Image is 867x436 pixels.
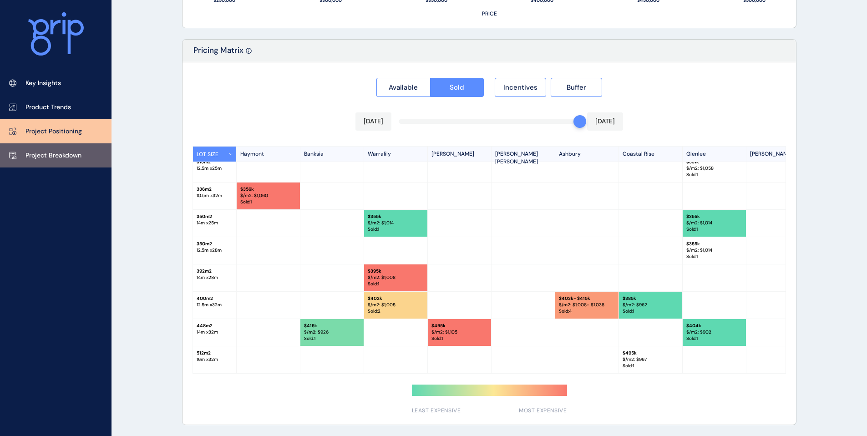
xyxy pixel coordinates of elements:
[431,323,487,329] p: $ 495k
[197,247,233,253] p: 12.5 m x 28 m
[519,407,567,415] span: MOST EXPENSIVE
[300,147,364,162] p: Banksia
[368,268,424,274] p: $ 395k
[197,213,233,220] p: 350 m2
[559,295,615,302] p: $ 403k - $415k
[25,103,71,112] p: Product Trends
[686,213,742,220] p: $ 355k
[197,329,233,335] p: 14 m x 32 m
[197,186,233,193] p: 336 m2
[197,193,233,199] p: 10.5 m x 32 m
[197,350,233,356] p: 512 m2
[193,45,243,62] p: Pricing Matrix
[686,247,742,253] p: $/m2: $ 1,014
[368,308,424,314] p: Sold : 2
[376,78,430,97] button: Available
[197,241,233,247] p: 350 m2
[240,193,296,199] p: $/m2: $ 1,060
[412,407,461,415] span: LEAST EXPENSIVE
[197,159,233,165] p: 313 m2
[746,147,810,162] p: [PERSON_NAME]
[197,220,233,226] p: 14 m x 25 m
[686,335,742,342] p: Sold : 1
[368,226,424,233] p: Sold : 1
[686,159,742,165] p: $ 331k
[686,172,742,178] p: Sold : 1
[197,295,233,302] p: 400 m2
[368,213,424,220] p: $ 355k
[686,253,742,260] p: Sold : 1
[197,165,233,172] p: 12.5 m x 25 m
[197,323,233,329] p: 448 m2
[686,329,742,335] p: $/m2: $ 902
[197,268,233,274] p: 392 m2
[368,302,424,308] p: $/m2: $ 1,005
[686,220,742,226] p: $/m2: $ 1,014
[389,83,418,92] span: Available
[240,186,296,193] p: $ 356k
[430,78,484,97] button: Sold
[595,117,615,126] p: [DATE]
[25,79,61,88] p: Key Insights
[450,83,464,92] span: Sold
[304,335,360,342] p: Sold : 1
[683,147,746,162] p: Glenlee
[623,350,679,356] p: $ 495k
[25,151,81,160] p: Project Breakdown
[364,147,428,162] p: Warralily
[623,356,679,363] p: $/m2: $ 967
[686,323,742,329] p: $ 404k
[197,356,233,363] p: 16 m x 32 m
[482,10,497,17] text: PRICE
[686,241,742,247] p: $ 355k
[555,147,619,162] p: Ashbury
[623,363,679,369] p: Sold : 1
[364,117,383,126] p: [DATE]
[623,308,679,314] p: Sold : 1
[431,335,487,342] p: Sold : 1
[551,78,602,97] button: Buffer
[428,147,492,162] p: [PERSON_NAME]
[304,329,360,335] p: $/m2: $ 926
[503,83,537,92] span: Incentives
[368,281,424,287] p: Sold : 1
[559,302,615,308] p: $/m2: $ 1,008 - $1,038
[193,147,237,162] button: LOT SIZE
[368,274,424,281] p: $/m2: $ 1,008
[304,323,360,329] p: $ 415k
[686,165,742,172] p: $/m2: $ 1,058
[368,220,424,226] p: $/m2: $ 1,014
[492,147,555,162] p: [PERSON_NAME] [PERSON_NAME]
[623,302,679,308] p: $/m2: $ 962
[368,295,424,302] p: $ 402k
[619,147,683,162] p: Coastal Rise
[567,83,586,92] span: Buffer
[240,199,296,205] p: Sold : 1
[431,329,487,335] p: $/m2: $ 1,105
[686,226,742,233] p: Sold : 1
[559,308,615,314] p: Sold : 4
[197,302,233,308] p: 12.5 m x 32 m
[495,78,546,97] button: Incentives
[197,274,233,281] p: 14 m x 28 m
[237,147,300,162] p: Haymont
[25,127,82,136] p: Project Positioning
[623,295,679,302] p: $ 385k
